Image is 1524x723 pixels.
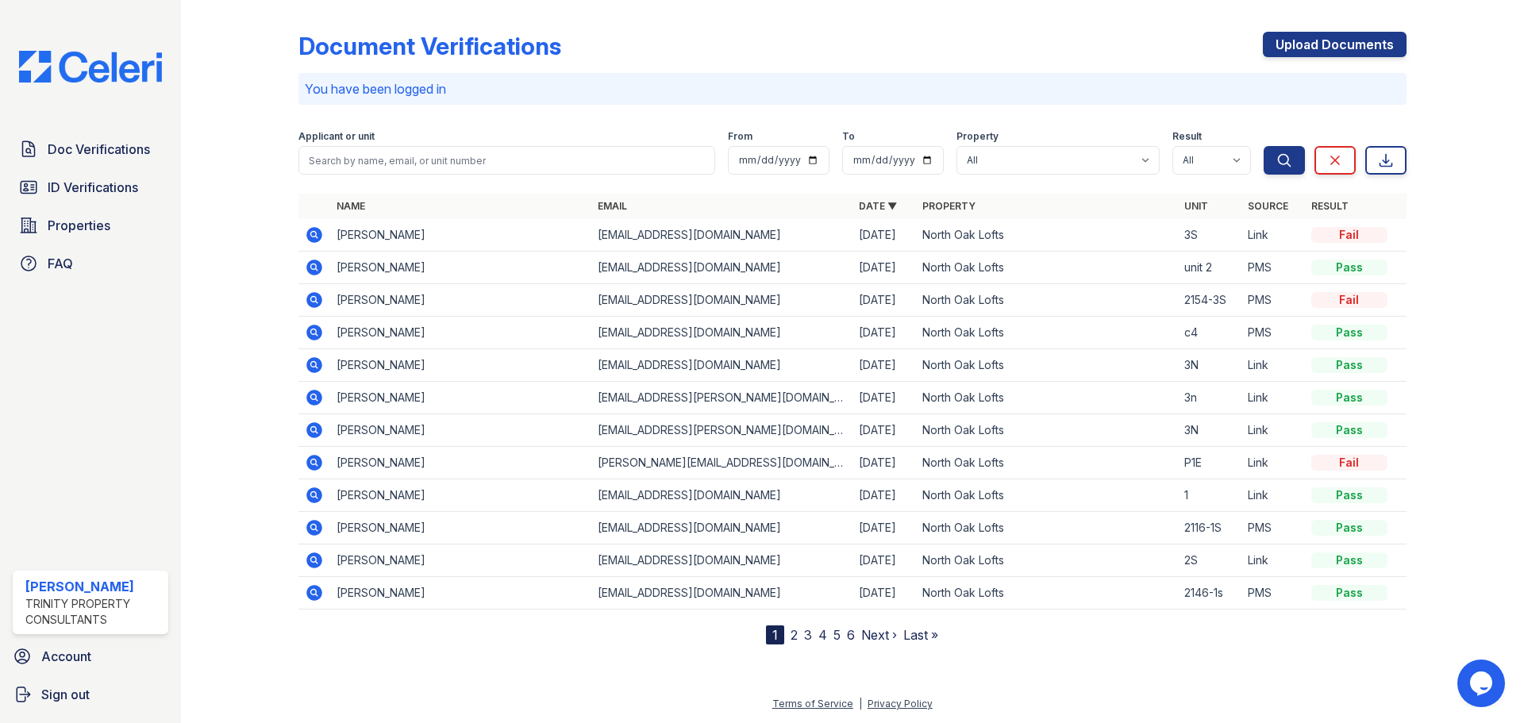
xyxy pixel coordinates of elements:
[833,627,841,643] a: 5
[591,544,852,577] td: [EMAIL_ADDRESS][DOMAIN_NAME]
[1184,200,1208,212] a: Unit
[852,284,916,317] td: [DATE]
[1241,349,1305,382] td: Link
[1178,447,1241,479] td: P1E
[330,414,591,447] td: [PERSON_NAME]
[859,200,897,212] a: Date ▼
[1241,414,1305,447] td: Link
[852,447,916,479] td: [DATE]
[305,79,1400,98] p: You have been logged in
[1241,382,1305,414] td: Link
[852,317,916,349] td: [DATE]
[591,512,852,544] td: [EMAIL_ADDRESS][DOMAIN_NAME]
[298,146,715,175] input: Search by name, email, or unit number
[916,284,1177,317] td: North Oak Lofts
[1311,422,1387,438] div: Pass
[1263,32,1407,57] a: Upload Documents
[1311,325,1387,340] div: Pass
[1311,260,1387,275] div: Pass
[956,130,999,143] label: Property
[922,200,976,212] a: Property
[298,32,561,60] div: Document Verifications
[1311,552,1387,568] div: Pass
[330,479,591,512] td: [PERSON_NAME]
[591,479,852,512] td: [EMAIL_ADDRESS][DOMAIN_NAME]
[916,414,1177,447] td: North Oak Lofts
[1241,447,1305,479] td: Link
[591,414,852,447] td: [EMAIL_ADDRESS][PERSON_NAME][DOMAIN_NAME]
[6,51,175,83] img: CE_Logo_Blue-a8612792a0a2168367f1c8372b55b34899dd931a85d93a1a3d3e32e68fde9ad4.png
[1178,284,1241,317] td: 2154-3S
[298,130,375,143] label: Applicant or unit
[330,512,591,544] td: [PERSON_NAME]
[337,200,365,212] a: Name
[6,640,175,672] a: Account
[1178,349,1241,382] td: 3N
[48,254,73,273] span: FAQ
[861,627,897,643] a: Next ›
[1311,357,1387,373] div: Pass
[852,252,916,284] td: [DATE]
[852,544,916,577] td: [DATE]
[25,596,162,628] div: Trinity Property Consultants
[1178,414,1241,447] td: 3N
[903,627,938,643] a: Last »
[330,284,591,317] td: [PERSON_NAME]
[852,479,916,512] td: [DATE]
[1178,577,1241,610] td: 2146-1s
[818,627,827,643] a: 4
[330,544,591,577] td: [PERSON_NAME]
[728,130,752,143] label: From
[791,627,798,643] a: 2
[1311,390,1387,406] div: Pass
[1311,200,1349,212] a: Result
[916,512,1177,544] td: North Oak Lofts
[859,698,862,710] div: |
[916,317,1177,349] td: North Oak Lofts
[1311,292,1387,308] div: Fail
[868,698,933,710] a: Privacy Policy
[852,219,916,252] td: [DATE]
[1311,487,1387,503] div: Pass
[1172,130,1202,143] label: Result
[1241,512,1305,544] td: PMS
[1241,252,1305,284] td: PMS
[1241,317,1305,349] td: PMS
[852,512,916,544] td: [DATE]
[1311,455,1387,471] div: Fail
[13,171,168,203] a: ID Verifications
[591,317,852,349] td: [EMAIL_ADDRESS][DOMAIN_NAME]
[591,382,852,414] td: [EMAIL_ADDRESS][PERSON_NAME][DOMAIN_NAME]
[13,210,168,241] a: Properties
[6,679,175,710] a: Sign out
[25,577,162,596] div: [PERSON_NAME]
[852,382,916,414] td: [DATE]
[330,349,591,382] td: [PERSON_NAME]
[48,216,110,235] span: Properties
[1241,479,1305,512] td: Link
[330,219,591,252] td: [PERSON_NAME]
[916,577,1177,610] td: North Oak Lofts
[1241,284,1305,317] td: PMS
[1241,219,1305,252] td: Link
[1178,479,1241,512] td: 1
[852,577,916,610] td: [DATE]
[852,414,916,447] td: [DATE]
[916,479,1177,512] td: North Oak Lofts
[1178,512,1241,544] td: 2116-1S
[591,219,852,252] td: [EMAIL_ADDRESS][DOMAIN_NAME]
[13,133,168,165] a: Doc Verifications
[1241,544,1305,577] td: Link
[1178,252,1241,284] td: unit 2
[591,577,852,610] td: [EMAIL_ADDRESS][DOMAIN_NAME]
[41,647,91,666] span: Account
[48,140,150,159] span: Doc Verifications
[1457,660,1508,707] iframe: chat widget
[847,627,855,643] a: 6
[852,349,916,382] td: [DATE]
[916,219,1177,252] td: North Oak Lofts
[1311,585,1387,601] div: Pass
[41,685,90,704] span: Sign out
[591,252,852,284] td: [EMAIL_ADDRESS][DOMAIN_NAME]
